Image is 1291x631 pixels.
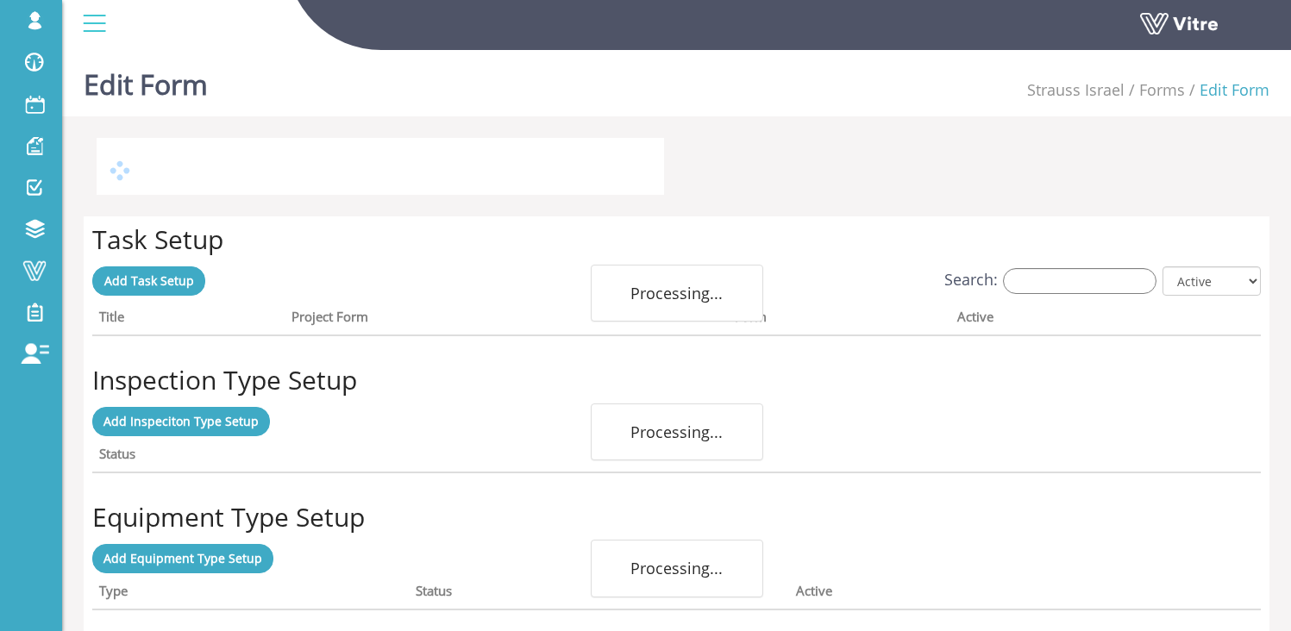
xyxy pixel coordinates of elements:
[92,440,615,473] th: Status
[591,265,763,322] div: Processing...
[103,413,259,429] span: Add Inspeciton Type Setup
[789,578,1158,610] th: Active
[84,43,208,116] h1: Edit Form
[92,225,1261,253] h2: Task Setup
[92,578,409,610] th: Type
[92,544,273,573] a: Add Equipment Type Setup
[1139,79,1185,100] a: Forms
[409,578,790,610] th: Status
[92,303,285,336] th: Title
[285,303,729,336] th: Project Form
[591,540,763,597] div: Processing...
[1003,268,1156,294] input: Search:
[104,272,194,289] span: Add Task Setup
[92,407,270,436] a: Add Inspeciton Type Setup
[950,303,1193,336] th: Active
[1185,78,1269,102] li: Edit Form
[92,266,205,296] a: Add Task Setup
[615,440,1121,473] th: Active
[1027,79,1125,100] a: Strauss Israel
[92,365,1261,394] h2: Inspection Type Setup
[944,267,1156,294] label: Search:
[728,303,949,336] th: Form
[591,403,763,460] div: Processing...
[103,550,262,566] span: Add Equipment Type Setup
[92,503,1261,531] h2: Equipment Type Setup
